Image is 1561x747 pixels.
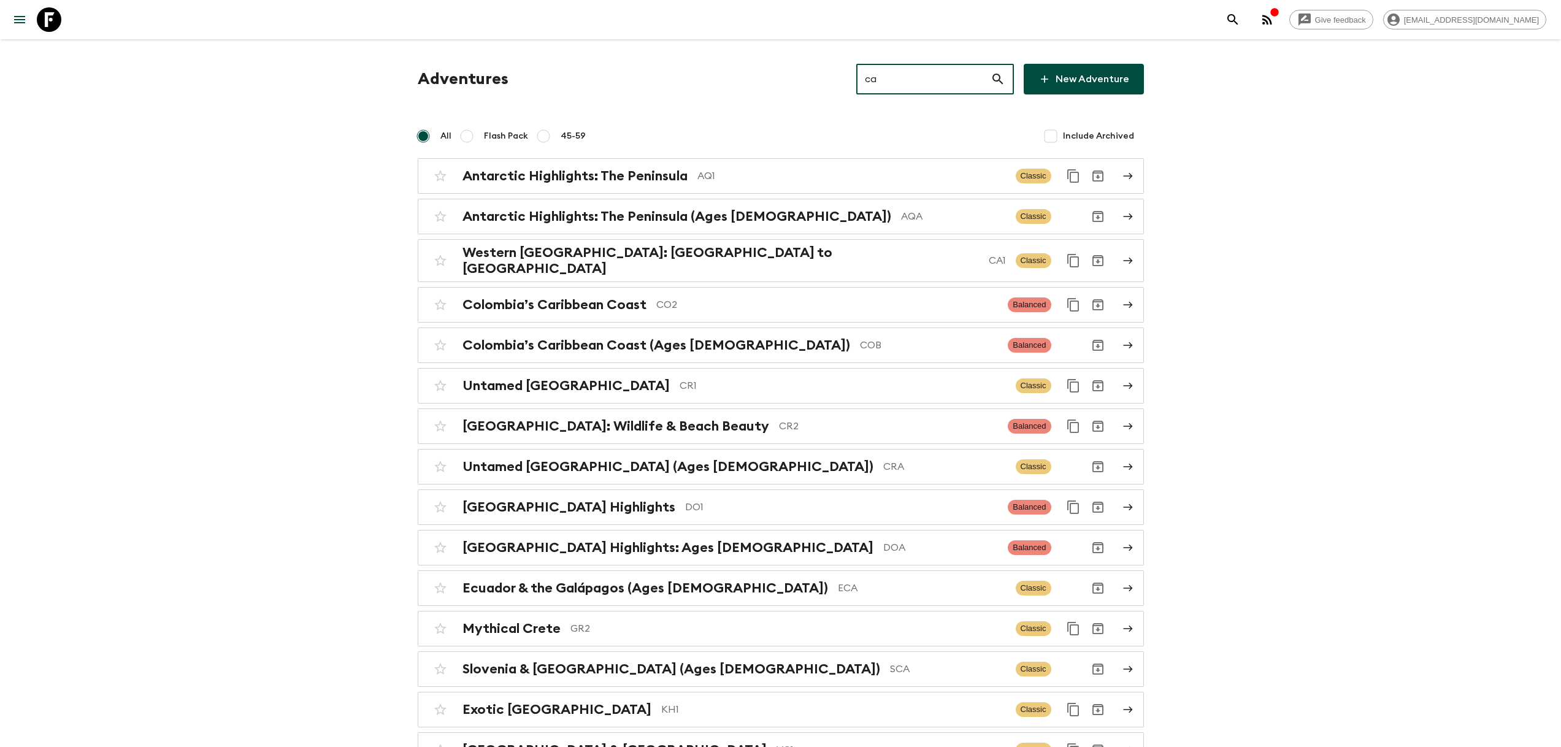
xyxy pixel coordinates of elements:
[1008,500,1051,515] span: Balanced
[1086,454,1110,479] button: Archive
[1016,209,1051,224] span: Classic
[462,499,675,515] h2: [GEOGRAPHIC_DATA] Highlights
[418,611,1144,646] a: Mythical CreteGR2ClassicDuplicate for 45-59Archive
[462,297,646,313] h2: Colombia’s Caribbean Coast
[462,702,651,718] h2: Exotic [GEOGRAPHIC_DATA]
[418,692,1144,727] a: Exotic [GEOGRAPHIC_DATA]KH1ClassicDuplicate for 45-59Archive
[1008,297,1051,312] span: Balanced
[1008,540,1051,555] span: Balanced
[656,297,999,312] p: CO2
[1061,414,1086,439] button: Duplicate for 45-59
[856,62,991,96] input: e.g. AR1, Argentina
[1016,253,1051,268] span: Classic
[989,253,1006,268] p: CA1
[685,500,999,515] p: DO1
[418,408,1144,444] a: [GEOGRAPHIC_DATA]: Wildlife & Beach BeautyCR2BalancedDuplicate for 45-59Archive
[418,328,1144,363] a: Colombia’s Caribbean Coast (Ages [DEMOGRAPHIC_DATA])COBBalancedArchive
[1016,702,1051,717] span: Classic
[1086,414,1110,439] button: Archive
[661,702,1006,717] p: KH1
[1008,419,1051,434] span: Balanced
[462,661,880,677] h2: Slovenia & [GEOGRAPHIC_DATA] (Ages [DEMOGRAPHIC_DATA])
[1008,338,1051,353] span: Balanced
[418,239,1144,282] a: Western [GEOGRAPHIC_DATA]: [GEOGRAPHIC_DATA] to [GEOGRAPHIC_DATA]CA1ClassicDuplicate for 45-59Arc...
[418,67,508,91] h1: Adventures
[1016,378,1051,393] span: Classic
[883,540,999,555] p: DOA
[418,158,1144,194] a: Antarctic Highlights: The PeninsulaAQ1ClassicDuplicate for 45-59Archive
[838,581,1006,596] p: ECA
[1383,10,1546,29] div: [EMAIL_ADDRESS][DOMAIN_NAME]
[1086,333,1110,358] button: Archive
[1061,697,1086,722] button: Duplicate for 45-59
[883,459,1006,474] p: CRA
[440,130,451,142] span: All
[1061,616,1086,641] button: Duplicate for 45-59
[1221,7,1245,32] button: search adventures
[1061,164,1086,188] button: Duplicate for 45-59
[1086,495,1110,519] button: Archive
[779,419,999,434] p: CR2
[890,662,1006,676] p: SCA
[1086,164,1110,188] button: Archive
[1086,657,1110,681] button: Archive
[1063,130,1134,142] span: Include Archived
[462,245,979,277] h2: Western [GEOGRAPHIC_DATA]: [GEOGRAPHIC_DATA] to [GEOGRAPHIC_DATA]
[860,338,999,353] p: COB
[462,209,891,224] h2: Antarctic Highlights: The Peninsula (Ages [DEMOGRAPHIC_DATA])
[462,580,828,596] h2: Ecuador & the Galápagos (Ages [DEMOGRAPHIC_DATA])
[1061,495,1086,519] button: Duplicate for 45-59
[1024,64,1144,94] a: New Adventure
[1086,204,1110,229] button: Archive
[1016,459,1051,474] span: Classic
[418,651,1144,687] a: Slovenia & [GEOGRAPHIC_DATA] (Ages [DEMOGRAPHIC_DATA])SCAClassicArchive
[462,540,873,556] h2: [GEOGRAPHIC_DATA] Highlights: Ages [DEMOGRAPHIC_DATA]
[561,130,586,142] span: 45-59
[462,378,670,394] h2: Untamed [GEOGRAPHIC_DATA]
[418,570,1144,606] a: Ecuador & the Galápagos (Ages [DEMOGRAPHIC_DATA])ECAClassicArchive
[7,7,32,32] button: menu
[1289,10,1373,29] a: Give feedback
[1308,15,1373,25] span: Give feedback
[680,378,1006,393] p: CR1
[570,621,1006,636] p: GR2
[1086,293,1110,317] button: Archive
[462,168,688,184] h2: Antarctic Highlights: The Peninsula
[1086,248,1110,273] button: Archive
[418,199,1144,234] a: Antarctic Highlights: The Peninsula (Ages [DEMOGRAPHIC_DATA])AQAClassicArchive
[462,337,850,353] h2: Colombia’s Caribbean Coast (Ages [DEMOGRAPHIC_DATA])
[1061,293,1086,317] button: Duplicate for 45-59
[1016,662,1051,676] span: Classic
[462,459,873,475] h2: Untamed [GEOGRAPHIC_DATA] (Ages [DEMOGRAPHIC_DATA])
[1016,169,1051,183] span: Classic
[418,489,1144,525] a: [GEOGRAPHIC_DATA] HighlightsDO1BalancedDuplicate for 45-59Archive
[462,418,769,434] h2: [GEOGRAPHIC_DATA]: Wildlife & Beach Beauty
[484,130,528,142] span: Flash Pack
[1086,373,1110,398] button: Archive
[418,368,1144,404] a: Untamed [GEOGRAPHIC_DATA]CR1ClassicDuplicate for 45-59Archive
[1086,576,1110,600] button: Archive
[1086,535,1110,560] button: Archive
[1016,621,1051,636] span: Classic
[1086,697,1110,722] button: Archive
[418,449,1144,485] a: Untamed [GEOGRAPHIC_DATA] (Ages [DEMOGRAPHIC_DATA])CRAClassicArchive
[1397,15,1546,25] span: [EMAIL_ADDRESS][DOMAIN_NAME]
[418,530,1144,565] a: [GEOGRAPHIC_DATA] Highlights: Ages [DEMOGRAPHIC_DATA]DOABalancedArchive
[901,209,1006,224] p: AQA
[1016,581,1051,596] span: Classic
[462,621,561,637] h2: Mythical Crete
[1086,616,1110,641] button: Archive
[697,169,1006,183] p: AQ1
[1061,248,1086,273] button: Duplicate for 45-59
[418,287,1144,323] a: Colombia’s Caribbean CoastCO2BalancedDuplicate for 45-59Archive
[1061,373,1086,398] button: Duplicate for 45-59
